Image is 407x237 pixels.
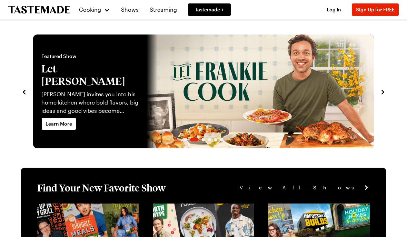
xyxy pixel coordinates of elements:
a: View full content for [object Object] [153,204,247,211]
a: Learn More [41,118,76,130]
a: View All Shows [240,184,370,191]
span: Sign Up for FREE [356,7,395,12]
h1: Find Your New Favorite Show [37,181,166,194]
button: Cooking [79,1,110,18]
span: Tastemade + [195,6,224,13]
span: Featured Show [41,53,138,60]
span: Go to slide 5 [214,138,217,141]
button: navigate to previous item [21,87,28,96]
button: Log In [320,6,348,13]
a: View full content for [object Object] [268,204,362,211]
span: Go to slide 6 [220,138,224,141]
span: View All Shows [240,184,361,191]
a: View full content for [object Object] [37,204,131,211]
span: Go to slide 1 [184,138,187,141]
span: Cooking [79,6,101,13]
span: Go to slide 3 [201,138,205,141]
button: Sign Up for FREE [352,3,399,16]
p: [PERSON_NAME] invites you into his home kitchen where bold flavors, big ideas and good vibes beco... [41,90,138,115]
span: Learn More [46,120,72,127]
div: 2 / 6 [33,34,374,148]
span: Go to slide 4 [208,138,211,141]
a: Tastemade + [188,3,231,16]
a: To Tastemade Home Page [8,6,70,14]
h2: Let [PERSON_NAME] [41,62,138,87]
span: Go to slide 2 [190,138,199,141]
button: navigate to next item [379,87,386,96]
span: Log In [327,7,341,12]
